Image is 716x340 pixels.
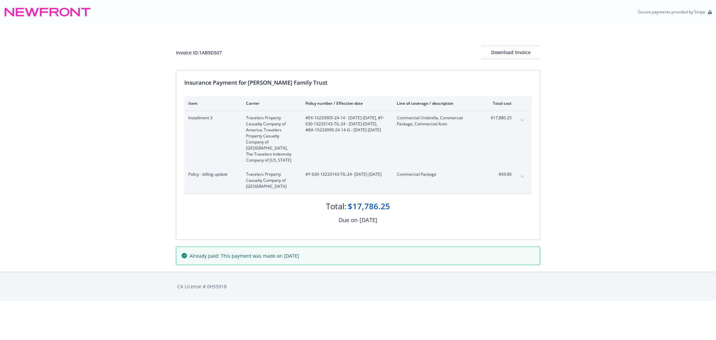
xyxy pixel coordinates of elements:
[486,100,512,106] div: Total cost
[397,115,476,127] span: Commercial Umbrella, Commercial Package, Commercial Auto
[397,100,476,106] div: Line of coverage / description
[360,216,377,224] div: [DATE]
[184,167,532,194] div: Policy - billing updateTravelers Property Casualty Company of [GEOGRAPHIC_DATA]#Y-630-1X233143-TI...
[184,78,532,87] div: Insurance Payment for [PERSON_NAME] Family Trust
[188,100,235,106] div: Item
[246,100,295,106] div: Carrier
[481,46,540,59] button: Download Invoice
[486,115,512,121] span: $17,880.25
[348,201,390,212] div: $17,786.25
[246,115,295,163] span: Travelers Property Casualty Company of America, Travelers Property Casualty Company of [GEOGRAPHI...
[176,49,222,56] div: Invoice ID: 1AB9D507
[397,171,476,177] span: Commercial Package
[486,171,512,177] span: -$94.00
[190,252,299,259] span: Already paid: This payment was made on [DATE]
[177,283,539,290] div: CA License # 0H55918
[326,201,346,212] div: Total:
[184,111,532,167] div: Installment 3Travelers Property Casualty Company of America, Travelers Property Casualty Company ...
[188,115,235,121] span: Installment 3
[188,171,235,177] span: Policy - billing update
[305,115,386,133] span: #EX-1X233905-24-14 - [DATE]-[DATE], #Y-630-1X233143-TIL-24 - [DATE]-[DATE], #BA-1X233099-24-14-G ...
[638,9,705,15] p: Secure payments provided by Stripe
[305,171,386,177] span: #Y-630-1X233143-TIL-24 - [DATE]-[DATE]
[305,100,386,106] div: Policy number / Effective date
[517,171,528,182] button: expand content
[339,216,357,224] div: Due on
[246,171,295,189] span: Travelers Property Casualty Company of [GEOGRAPHIC_DATA]
[517,115,528,126] button: expand content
